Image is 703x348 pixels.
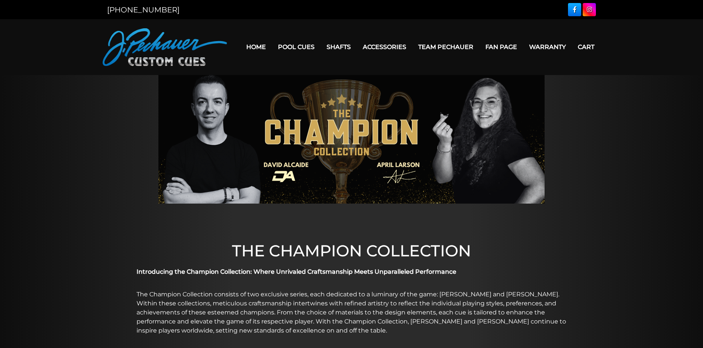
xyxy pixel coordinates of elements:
[107,5,180,14] a: [PHONE_NUMBER]
[103,28,227,66] img: Pechauer Custom Cues
[272,37,321,57] a: Pool Cues
[321,37,357,57] a: Shafts
[240,37,272,57] a: Home
[137,290,566,335] p: The Champion Collection consists of two exclusive series, each dedicated to a luminary of the gam...
[572,37,600,57] a: Cart
[137,268,456,275] strong: Introducing the Champion Collection: Where Unrivaled Craftsmanship Meets Unparalleled Performance
[357,37,412,57] a: Accessories
[479,37,523,57] a: Fan Page
[412,37,479,57] a: Team Pechauer
[523,37,572,57] a: Warranty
